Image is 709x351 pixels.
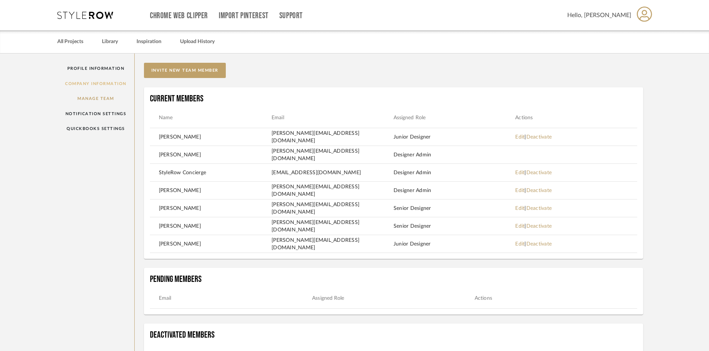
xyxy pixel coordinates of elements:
th: Email [272,114,394,122]
a: Upload History [180,37,215,47]
td: | [515,240,637,248]
td: Senior Designer [394,222,516,230]
h4: Pending Members [150,274,638,285]
td: [PERSON_NAME][EMAIL_ADDRESS][DOMAIN_NAME] [272,130,394,144]
a: Notification Settings [57,106,134,121]
a: Profile Information [57,61,134,76]
th: Email [150,294,312,302]
a: Deactivate [526,188,552,193]
td: Designer Admin [394,187,516,194]
span: Hello, [PERSON_NAME] [567,11,631,20]
td: | [515,169,637,176]
h4: Current Members [150,93,638,104]
td: [PERSON_NAME][EMAIL_ADDRESS][DOMAIN_NAME] [272,237,394,251]
td: [PERSON_NAME][EMAIL_ADDRESS][DOMAIN_NAME] [272,147,394,162]
button: invite new team member [144,63,226,78]
a: Import Pinterest [219,13,269,19]
td: | [515,205,637,212]
th: Assigned Role [312,294,475,302]
h4: Deactivated Members [150,329,638,341]
a: Edit [515,170,524,175]
td: | [515,187,637,194]
a: Deactivate [526,241,552,247]
th: Assigned Role [394,114,516,122]
td: | [515,222,637,230]
a: Edit [515,206,524,211]
a: Support [279,13,303,19]
td: [PERSON_NAME][EMAIL_ADDRESS][DOMAIN_NAME] [272,201,394,216]
td: | [515,133,637,141]
td: Designer Admin [394,169,516,176]
td: [EMAIL_ADDRESS][DOMAIN_NAME] [272,169,394,176]
a: Company Information [57,76,134,91]
a: Deactivate [526,206,552,211]
th: Actions [475,294,637,302]
td: Junior Designer [394,133,516,141]
td: StyleRow Concierge [150,169,272,176]
a: Edit [515,241,524,247]
td: [PERSON_NAME][EMAIL_ADDRESS][DOMAIN_NAME] [272,219,394,234]
td: Senior Designer [394,205,516,212]
a: Edit [515,224,524,229]
a: Edit [515,134,524,140]
th: Name [150,114,272,122]
td: [PERSON_NAME] [150,133,272,141]
td: [PERSON_NAME][EMAIL_ADDRESS][DOMAIN_NAME] [272,183,394,198]
a: Library [102,37,118,47]
td: [PERSON_NAME] [150,222,272,230]
td: [PERSON_NAME] [150,151,272,159]
a: Deactivate [526,134,552,140]
td: [PERSON_NAME] [150,240,272,248]
td: [PERSON_NAME] [150,187,272,194]
a: All Projects [57,37,83,47]
a: Edit [515,188,524,193]
a: Deactivate [526,170,552,175]
td: [PERSON_NAME] [150,205,272,212]
th: Actions [515,114,637,122]
a: QuickBooks Settings [57,121,134,136]
a: Chrome Web Clipper [150,13,208,19]
a: Inspiration [137,37,161,47]
a: Deactivate [526,224,552,229]
td: Designer Admin [394,151,516,159]
td: Junior Designer [394,240,516,248]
